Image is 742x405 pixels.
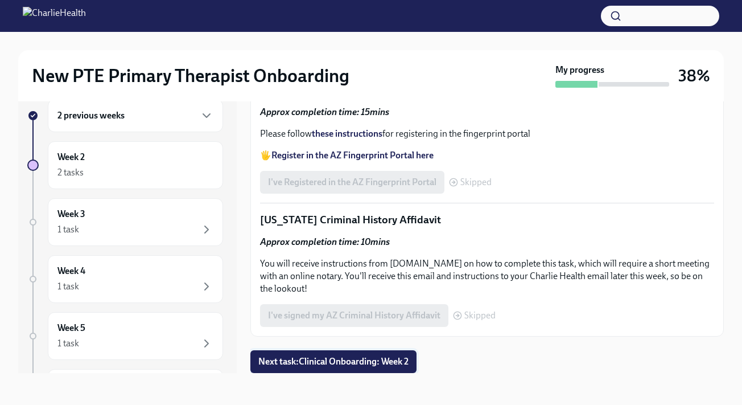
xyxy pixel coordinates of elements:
[260,257,714,295] p: You will receive instructions from [DOMAIN_NAME] on how to complete this task, which will require...
[57,208,85,220] h6: Week 3
[555,64,604,76] strong: My progress
[57,223,79,236] div: 1 task
[57,166,84,179] div: 2 tasks
[57,265,85,277] h6: Week 4
[678,66,710,86] h3: 38%
[460,178,492,187] span: Skipped
[32,64,349,87] h2: New PTE Primary Therapist Onboarding
[258,356,409,367] span: Next task : Clinical Onboarding: Week 2
[57,322,85,334] h6: Week 5
[260,128,714,140] p: Please follow for registering in the fingerprint portal
[260,236,390,247] strong: Approx completion time: 10mins
[27,141,223,189] a: Week 22 tasks
[260,212,714,227] p: [US_STATE] Criminal History Affidavit
[260,107,389,117] strong: Approx completion time: 15mins
[312,128,382,139] a: these instructions
[27,312,223,360] a: Week 51 task
[48,99,223,132] div: 2 previous weeks
[27,198,223,246] a: Week 31 task
[57,109,125,122] h6: 2 previous weeks
[23,7,86,25] img: CharlieHealth
[260,149,714,162] p: 🖐️
[57,151,85,163] h6: Week 2
[464,311,496,320] span: Skipped
[27,255,223,303] a: Week 41 task
[271,150,434,161] a: Register in the AZ Fingerprint Portal here
[57,280,79,293] div: 1 task
[250,350,417,373] button: Next task:Clinical Onboarding: Week 2
[57,337,79,350] div: 1 task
